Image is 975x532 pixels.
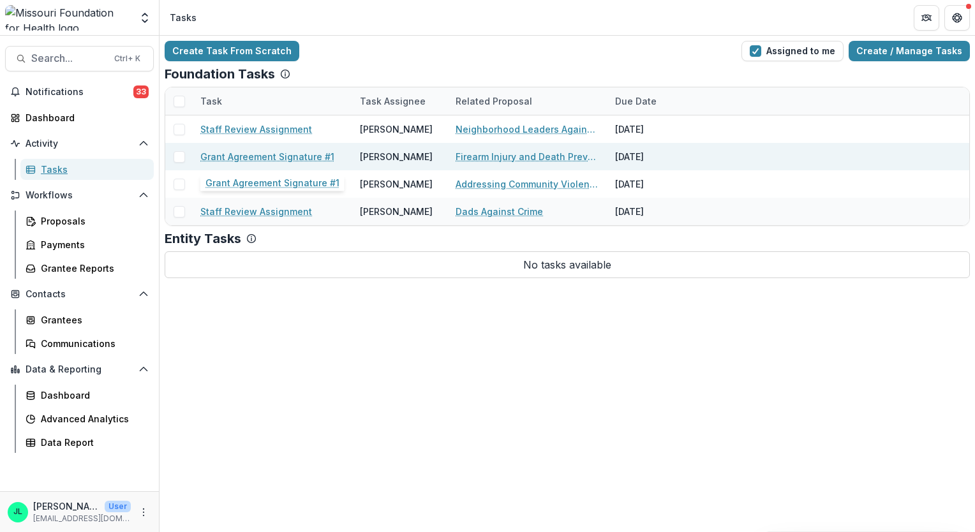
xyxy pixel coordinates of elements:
div: Advanced Analytics [41,412,144,425]
div: Data Report [41,436,144,449]
div: Task [193,94,230,108]
div: [DATE] [607,143,703,170]
a: Dashboard [5,107,154,128]
span: Contacts [26,289,133,300]
span: Notifications [26,87,133,98]
div: Tasks [170,11,197,24]
p: Entity Tasks [165,231,241,246]
a: Advanced Analytics [20,408,154,429]
a: Communications [20,333,154,354]
div: Related Proposal [448,87,607,115]
img: Missouri Foundation for Health logo [5,5,131,31]
a: Grantee Reports [20,258,154,279]
div: Ctrl + K [112,52,143,66]
div: [PERSON_NAME] [360,177,433,191]
button: Search... [5,46,154,71]
p: [PERSON_NAME] [33,499,100,513]
div: Grantees [41,313,144,327]
button: More [136,505,151,520]
div: Due Date [607,94,664,108]
span: Data & Reporting [26,364,133,375]
div: [PERSON_NAME] [360,205,433,218]
a: Grantees [20,309,154,330]
button: Open Contacts [5,284,154,304]
div: Task Assignee [352,87,448,115]
p: [EMAIL_ADDRESS][DOMAIN_NAME] [33,513,131,524]
a: Staff Review Assignment [200,177,312,191]
div: [DATE] [607,115,703,143]
button: Open entity switcher [136,5,154,31]
div: Jessi LaRose [13,508,22,516]
button: Notifications33 [5,82,154,102]
span: Workflows [26,190,133,201]
div: Communications [41,337,144,350]
a: Neighborhood Leaders Against Firearm Deaths [456,122,600,136]
a: Grant Agreement Signature #1 [200,150,334,163]
a: Proposals [20,211,154,232]
div: [DATE] [607,170,703,198]
a: Payments [20,234,154,255]
div: Related Proposal [448,94,540,108]
a: Tasks [20,159,154,180]
a: Firearm Injury and Death Prevention - Learning Support Group Facilitator [456,150,600,163]
div: Payments [41,238,144,251]
button: Assigned to me [741,41,844,61]
span: 33 [133,85,149,98]
a: Dashboard [20,385,154,406]
div: Task [193,87,352,115]
a: Staff Review Assignment [200,205,312,218]
span: Activity [26,138,133,149]
span: Search... [31,52,107,64]
nav: breadcrumb [165,8,202,27]
a: Create Task From Scratch [165,41,299,61]
p: No tasks available [165,251,970,278]
a: Dads Against Crime [456,205,543,218]
div: [PERSON_NAME] [360,150,433,163]
p: User [105,501,131,512]
p: Foundation Tasks [165,66,275,82]
button: Open Workflows [5,185,154,205]
a: Staff Review Assignment [200,122,312,136]
div: Grantee Reports [41,262,144,275]
div: Due Date [607,87,703,115]
div: Proposals [41,214,144,228]
a: Create / Manage Tasks [849,41,970,61]
div: [DATE] [607,198,703,225]
div: Tasks [41,163,144,176]
button: Open Activity [5,133,154,154]
button: Open Data & Reporting [5,359,154,380]
div: Dashboard [26,111,144,124]
a: Addressing Community Violence Through High-quality Arts and Education Experiences [456,177,600,191]
div: [PERSON_NAME] [360,122,433,136]
a: Data Report [20,432,154,453]
button: Partners [914,5,939,31]
div: Dashboard [41,388,144,402]
div: Task Assignee [352,94,433,108]
button: Get Help [944,5,970,31]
